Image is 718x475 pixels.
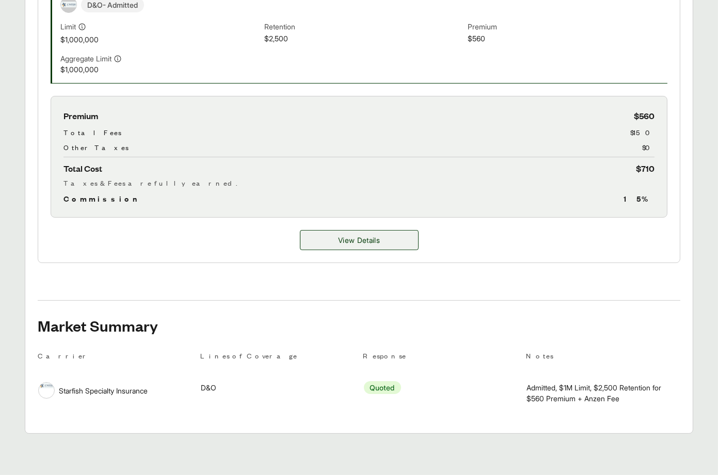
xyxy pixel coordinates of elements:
[200,350,355,365] th: Lines of Coverage
[60,34,260,45] span: $1,000,000
[60,53,111,64] span: Aggregate Limit
[38,317,680,334] h2: Market Summary
[63,177,655,188] div: Taxes & Fees are fully earned.
[300,230,419,250] button: View Details
[63,192,142,205] span: Commission
[59,385,148,396] span: Starfish Specialty Insurance
[63,142,129,153] span: Other Taxes
[61,2,76,7] img: Starfish Specialty Insurance
[63,109,98,123] span: Premium
[526,382,680,404] span: Admitted, $1M Limit, $2,500 Retention for $560 Premium + Anzen Fee
[63,161,102,175] span: Total Cost
[468,33,667,45] span: $560
[39,383,54,388] img: Starfish Specialty Insurance logo
[630,127,655,138] span: $150
[364,381,401,394] span: Quoted
[38,350,192,365] th: Carrier
[60,64,260,75] span: $1,000,000
[264,21,464,33] span: Retention
[201,382,216,393] span: D&O
[264,33,464,45] span: $2,500
[468,21,667,33] span: Premium
[634,109,655,123] span: $560
[338,235,380,245] span: View Details
[363,350,518,365] th: Response
[300,230,419,250] a: Starfish Specialty details
[642,142,655,153] span: $0
[624,192,655,205] span: 15 %
[526,350,680,365] th: Notes
[636,161,655,175] span: $710
[63,127,121,138] span: Total Fees
[60,21,76,32] span: Limit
